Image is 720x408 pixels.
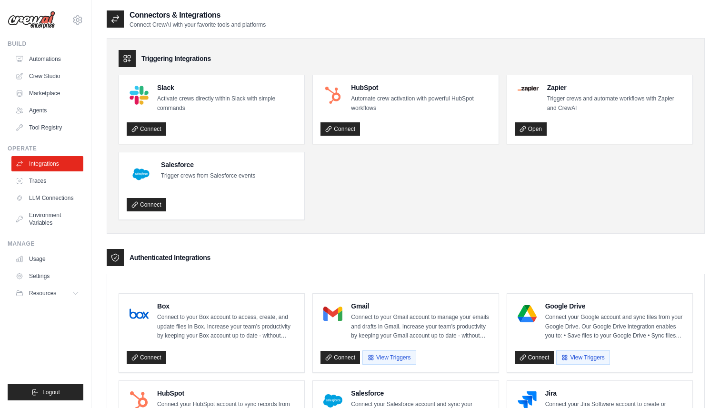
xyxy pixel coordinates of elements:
p: Trigger crews and automate workflows with Zapier and CrewAI [547,94,685,113]
p: Connect CrewAI with your favorite tools and platforms [130,21,266,29]
p: Trigger crews from Salesforce events [161,171,255,181]
h4: Salesforce [161,160,255,169]
a: Settings [11,269,83,284]
img: Logo [8,11,55,29]
h4: HubSpot [351,83,490,92]
a: Usage [11,251,83,267]
button: Logout [8,384,83,400]
p: Activate crews directly within Slack with simple commands [157,94,297,113]
img: Zapier Logo [518,86,539,91]
div: Build [8,40,83,48]
h4: Google Drive [545,301,685,311]
button: View Triggers [362,350,416,365]
img: Gmail Logo [323,304,342,323]
a: Automations [11,51,83,67]
img: Google Drive Logo [518,304,537,323]
a: Connect [515,351,554,364]
a: LLM Connections [11,190,83,206]
h4: Gmail [351,301,490,311]
p: Connect to your Box account to access, create, and update files in Box. Increase your team’s prod... [157,313,297,341]
img: HubSpot Logo [323,86,342,105]
a: Marketplace [11,86,83,101]
a: Agents [11,103,83,118]
img: Slack Logo [130,86,149,105]
h3: Triggering Integrations [141,54,211,63]
a: Traces [11,173,83,189]
a: Connect [320,122,360,136]
h4: Jira [545,388,685,398]
button: View Triggers [556,350,610,365]
a: Connect [127,351,166,364]
a: Environment Variables [11,208,83,230]
img: Salesforce Logo [130,163,152,186]
p: Automate crew activation with powerful HubSpot workflows [351,94,490,113]
p: Connect your Google account and sync files from your Google Drive. Our Google Drive integration e... [545,313,685,341]
h2: Connectors & Integrations [130,10,266,21]
a: Integrations [11,156,83,171]
a: Connect [320,351,360,364]
a: Open [515,122,547,136]
h4: Box [157,301,297,311]
a: Connect [127,198,166,211]
div: Manage [8,240,83,248]
h4: Slack [157,83,297,92]
h4: Salesforce [351,388,490,398]
a: Tool Registry [11,120,83,135]
h4: HubSpot [157,388,297,398]
p: Connect to your Gmail account to manage your emails and drafts in Gmail. Increase your team’s pro... [351,313,490,341]
span: Resources [29,289,56,297]
button: Resources [11,286,83,301]
div: Operate [8,145,83,152]
img: Box Logo [130,304,149,323]
h4: Zapier [547,83,685,92]
span: Logout [42,388,60,396]
h3: Authenticated Integrations [130,253,210,262]
a: Connect [127,122,166,136]
a: Crew Studio [11,69,83,84]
